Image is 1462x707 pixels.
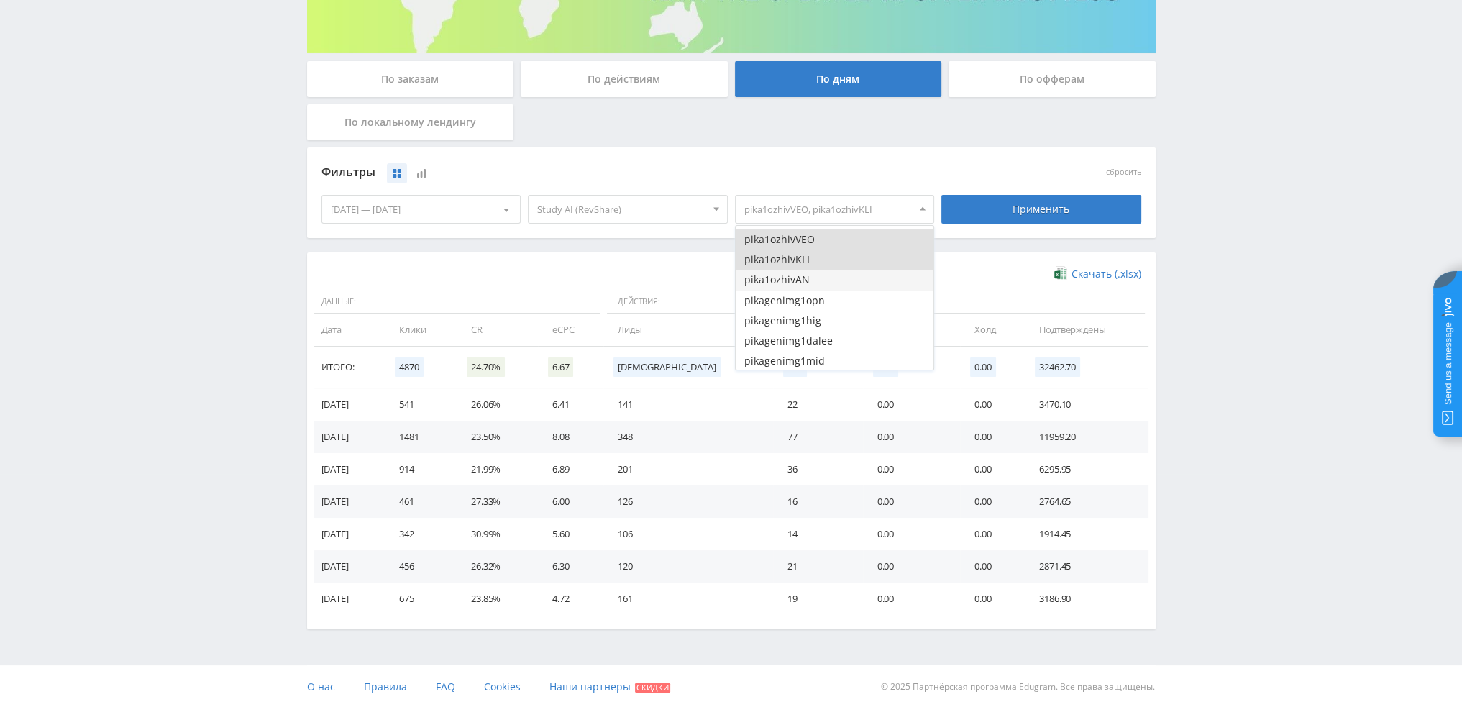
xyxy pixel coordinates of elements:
td: 23.85% [457,583,538,615]
div: По заказам [307,61,514,97]
span: Финансы: [867,290,1145,314]
td: 6.00 [538,485,603,518]
span: [DEMOGRAPHIC_DATA] [613,357,720,377]
button: pikagenimg1opn [736,291,934,311]
td: 1914.45 [1025,518,1148,550]
td: 8.08 [538,421,603,453]
td: 27.33% [457,485,538,518]
td: Лиды [603,314,773,346]
td: 19 [773,583,862,615]
td: CR [457,314,538,346]
td: 342 [385,518,457,550]
td: Дата [314,314,385,346]
span: Данные: [314,290,600,314]
td: 106 [603,518,773,550]
td: 21 [773,550,862,583]
div: По локальному лендингу [307,104,514,140]
td: 0.00 [960,388,1025,421]
td: eCPC [538,314,603,346]
td: 461 [385,485,457,518]
td: 30.99% [457,518,538,550]
td: 6.30 [538,550,603,583]
button: сбросить [1106,168,1141,177]
td: 0.00 [960,421,1025,453]
div: Применить [941,195,1141,224]
td: 0.00 [960,583,1025,615]
button: pikagenimg1hig [736,311,934,331]
td: 22 [773,388,862,421]
td: [DATE] [314,583,385,615]
span: 0.00 [970,357,995,377]
span: Study AI (RevShare) [537,196,705,223]
td: [DATE] [314,421,385,453]
td: 6.89 [538,453,603,485]
td: 0.00 [960,485,1025,518]
td: 26.06% [457,388,538,421]
button: pikagenimg1mid [736,351,934,371]
td: 126 [603,485,773,518]
div: По действиям [521,61,728,97]
span: Правила [364,680,407,693]
td: 0.00 [863,388,961,421]
span: 32462.70 [1035,357,1080,377]
td: 4.72 [538,583,603,615]
span: Скачать (.xlsx) [1072,268,1141,280]
td: [DATE] [314,453,385,485]
td: 6.41 [538,388,603,421]
td: 161 [603,583,773,615]
td: Клики [385,314,457,346]
td: 141 [603,388,773,421]
td: 2764.65 [1025,485,1148,518]
td: 3470.10 [1025,388,1148,421]
td: 0.00 [960,453,1025,485]
td: 2871.45 [1025,550,1148,583]
td: 5.60 [538,518,603,550]
span: О нас [307,680,335,693]
div: По офферам [949,61,1156,97]
td: 23.50% [457,421,538,453]
span: Cookies [484,680,521,693]
span: Наши партнеры [549,680,631,693]
span: 6.67 [548,357,573,377]
td: 21.99% [457,453,538,485]
span: pika1ozhivVEO, pika1ozhivKLI [744,196,913,223]
button: pika1ozhivKLI [736,250,934,270]
span: FAQ [436,680,455,693]
td: Подтверждены [1025,314,1148,346]
td: 16 [773,485,862,518]
td: 0.00 [863,421,961,453]
td: 675 [385,583,457,615]
a: Скачать (.xlsx) [1054,267,1141,281]
button: pika1ozhivAN [736,270,934,290]
td: 1481 [385,421,457,453]
td: 914 [385,453,457,485]
td: 3186.90 [1025,583,1148,615]
td: 77 [773,421,862,453]
td: 14 [773,518,862,550]
td: 0.00 [960,518,1025,550]
div: Фильтры [321,162,935,183]
td: 0.00 [863,550,961,583]
td: 541 [385,388,457,421]
td: [DATE] [314,550,385,583]
span: Действия: [607,290,859,314]
div: [DATE] — [DATE] [322,196,521,223]
span: 24.70% [467,357,505,377]
td: [DATE] [314,485,385,518]
td: [DATE] [314,388,385,421]
td: 0.00 [863,518,961,550]
td: [DATE] [314,518,385,550]
td: 456 [385,550,457,583]
td: 0.00 [863,583,961,615]
td: 6295.95 [1025,453,1148,485]
button: pika1ozhivVEO [736,229,934,250]
td: 201 [603,453,773,485]
td: 36 [773,453,862,485]
td: 11959.20 [1025,421,1148,453]
div: По дням [735,61,942,97]
td: Холд [960,314,1025,346]
span: 4870 [395,357,423,377]
td: 0.00 [863,453,961,485]
td: 0.00 [960,550,1025,583]
td: 120 [603,550,773,583]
